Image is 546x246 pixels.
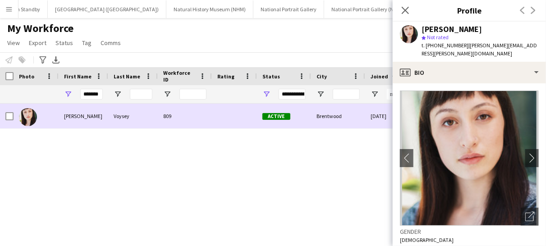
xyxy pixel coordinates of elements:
div: Brentwood [311,104,365,128]
h3: Profile [393,5,546,16]
span: Joined [371,73,388,80]
span: Active [262,113,290,120]
div: [PERSON_NAME] [422,25,482,33]
button: Open Filter Menu [317,90,325,98]
a: Status [52,37,77,49]
h3: Gender [400,228,539,236]
button: Open Filter Menu [163,90,171,98]
a: Tag [78,37,95,49]
span: Workforce ID [163,69,196,83]
app-action-btn: Advanced filters [37,55,48,65]
button: Natural History Museum (NHM) [166,0,253,18]
span: Not rated [427,34,449,41]
a: View [4,37,23,49]
app-action-btn: Export XLSX [50,55,61,65]
input: First Name Filter Input [80,89,103,100]
input: City Filter Input [333,89,360,100]
div: Open photos pop-in [521,208,539,226]
button: [GEOGRAPHIC_DATA] ([GEOGRAPHIC_DATA]) [48,0,166,18]
button: Open Filter Menu [114,90,122,98]
span: Status [262,73,280,80]
span: View [7,39,20,47]
div: 809 [158,104,212,128]
a: Comms [97,37,124,49]
span: Tag [82,39,92,47]
button: National Portrait Gallery (NPG) [324,0,409,18]
button: National Portrait Gallery [253,0,324,18]
span: Export [29,39,46,47]
span: Rating [217,73,234,80]
button: Open Filter Menu [262,90,271,98]
span: Last Name [114,73,140,80]
a: Export [25,37,50,49]
button: Open Filter Menu [371,90,379,98]
div: [DATE] [365,104,419,128]
span: Comms [101,39,121,47]
span: Photo [19,73,34,80]
img: Cathleen Voysey [19,108,37,126]
span: t. [PHONE_NUMBER] [422,42,468,49]
img: Crew avatar or photo [400,91,539,226]
div: [PERSON_NAME] [59,104,108,128]
input: Last Name Filter Input [130,89,152,100]
div: Voysey [108,104,158,128]
span: | [PERSON_NAME][EMAIL_ADDRESS][PERSON_NAME][DOMAIN_NAME] [422,42,537,57]
button: Open Filter Menu [64,90,72,98]
input: Workforce ID Filter Input [179,89,206,100]
span: [DEMOGRAPHIC_DATA] [400,237,454,243]
input: Joined Filter Input [387,89,414,100]
span: My Workforce [7,22,73,35]
span: Status [55,39,73,47]
div: Bio [393,62,546,83]
span: City [317,73,327,80]
span: First Name [64,73,92,80]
